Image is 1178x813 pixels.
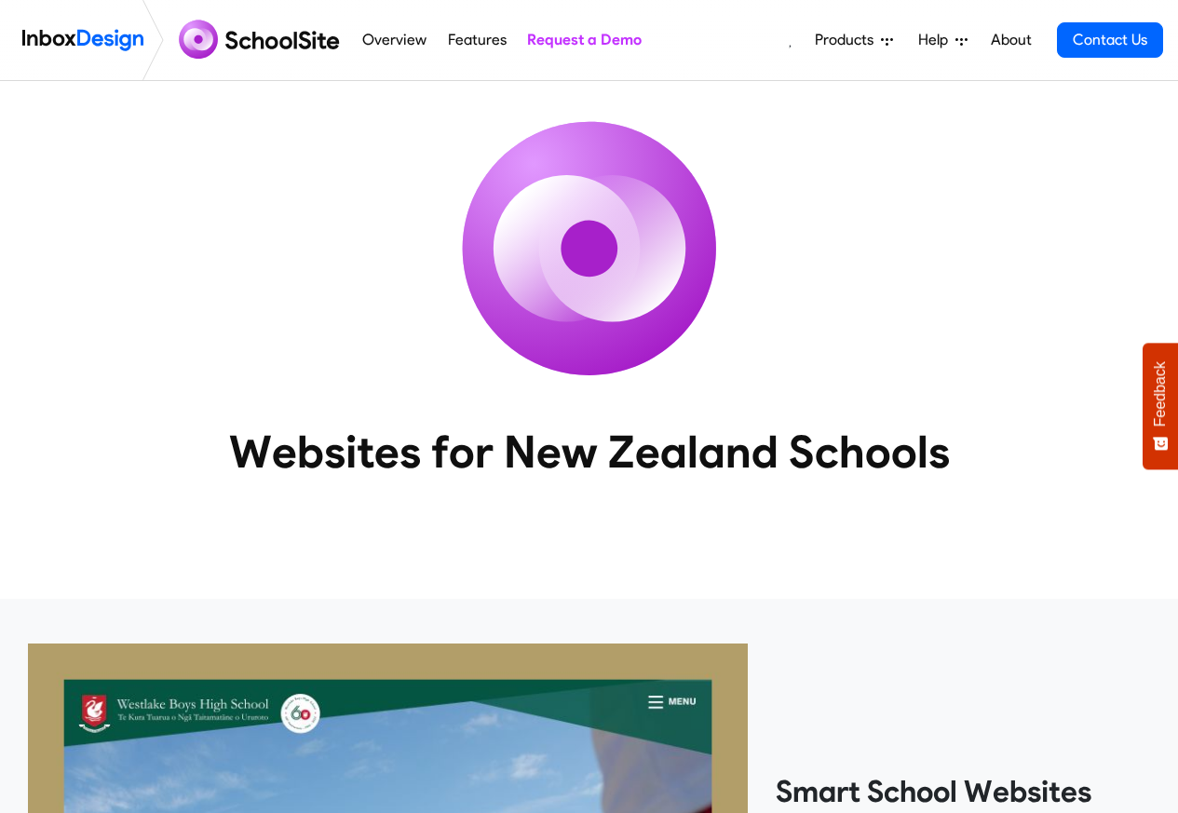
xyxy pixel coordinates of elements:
[147,424,1032,480] heading: Websites for New Zealand Schools
[171,18,352,62] img: schoolsite logo
[918,29,955,51] span: Help
[815,29,881,51] span: Products
[521,21,646,59] a: Request a Demo
[422,81,757,416] img: icon_schoolsite.svg
[442,21,511,59] a: Features
[911,21,975,59] a: Help
[1057,22,1163,58] a: Contact Us
[807,21,900,59] a: Products
[776,773,1150,810] heading: Smart School Websites
[1152,361,1169,427] span: Feedback
[358,21,432,59] a: Overview
[985,21,1036,59] a: About
[1143,343,1178,469] button: Feedback - Show survey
